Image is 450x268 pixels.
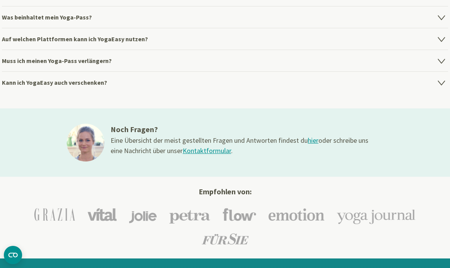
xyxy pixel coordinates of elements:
[183,146,231,155] a: Kontaktformular
[111,135,370,156] div: Eine Übersicht der meist gestellten Fragen und Antworten findest du oder schreibe uns eine Nachri...
[2,28,448,50] h4: Auf welchen Plattformen kann ich YogaEasy nutzen?
[2,71,448,93] h4: Kann ich YogaEasy auch verschenken?
[34,208,75,221] img: Grazia Logo
[169,205,211,224] img: Petra Logo
[2,6,448,28] h4: Was beinhaltet mein Yoga-Pass?
[67,124,104,161] img: ines@1x.jpg
[4,246,22,264] button: CMP-Widget öffnen
[337,205,416,224] img: Yoga-Journal Logo
[308,136,318,145] a: hier
[268,208,325,221] img: Emotion Logo
[2,50,448,71] h4: Muss ich meinen Yoga-Pass verlängern?
[129,206,157,223] img: Jolie Logo
[223,208,256,221] img: Flow Logo
[202,233,249,245] img: Für Sie Logo
[87,208,117,221] img: Vital Logo
[111,124,370,135] h3: Noch Fragen?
